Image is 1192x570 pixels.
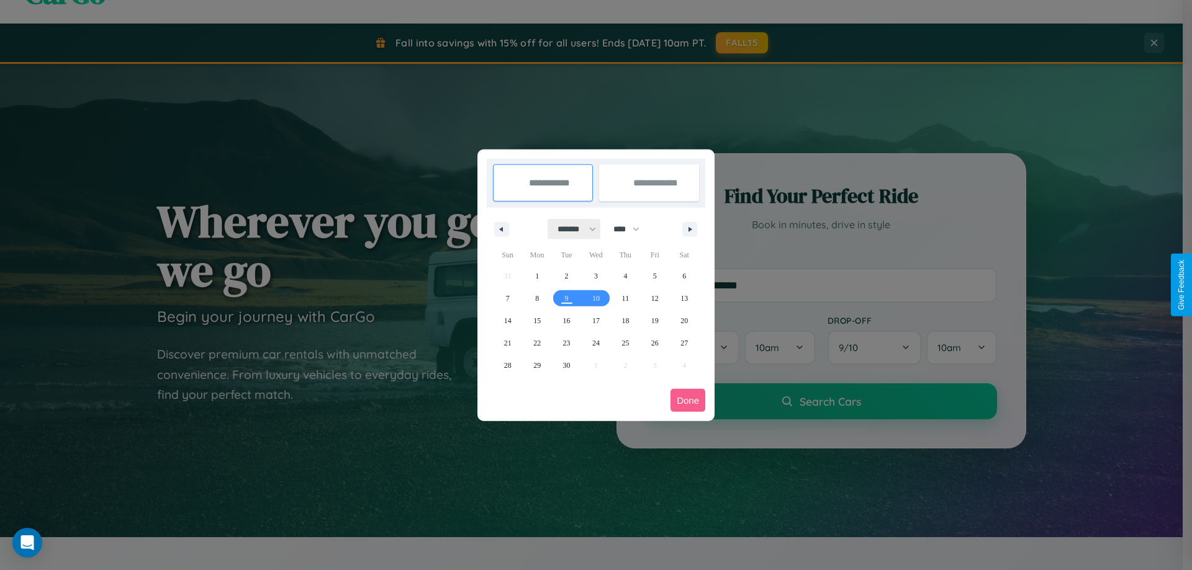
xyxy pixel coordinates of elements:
span: Fri [640,245,669,265]
span: 23 [563,332,571,354]
span: 21 [504,332,512,354]
span: 14 [504,309,512,332]
button: 8 [522,287,551,309]
span: 3 [594,265,598,287]
button: 28 [493,354,522,376]
span: 15 [533,309,541,332]
span: Thu [611,245,640,265]
button: 15 [522,309,551,332]
div: Give Feedback [1177,260,1186,310]
button: 16 [552,309,581,332]
span: 17 [592,309,600,332]
span: 11 [622,287,630,309]
span: 5 [653,265,657,287]
span: Sat [670,245,699,265]
button: 24 [581,332,610,354]
span: 25 [621,332,629,354]
button: 26 [640,332,669,354]
button: 1 [522,265,551,287]
button: 4 [611,265,640,287]
span: 30 [563,354,571,376]
span: Tue [552,245,581,265]
button: 19 [640,309,669,332]
button: 10 [581,287,610,309]
button: 30 [552,354,581,376]
span: Wed [581,245,610,265]
button: 7 [493,287,522,309]
button: 22 [522,332,551,354]
span: 24 [592,332,600,354]
button: 11 [611,287,640,309]
span: 20 [680,309,688,332]
button: 12 [640,287,669,309]
button: 21 [493,332,522,354]
button: 20 [670,309,699,332]
span: 13 [680,287,688,309]
span: 16 [563,309,571,332]
span: 26 [651,332,659,354]
span: 7 [506,287,510,309]
button: 25 [611,332,640,354]
span: 6 [682,265,686,287]
span: 1 [535,265,539,287]
button: 5 [640,265,669,287]
span: 18 [621,309,629,332]
span: 28 [504,354,512,376]
button: 14 [493,309,522,332]
span: 8 [535,287,539,309]
span: 2 [565,265,569,287]
button: 9 [552,287,581,309]
span: 10 [592,287,600,309]
span: 22 [533,332,541,354]
span: 27 [680,332,688,354]
span: Mon [522,245,551,265]
button: 3 [581,265,610,287]
button: 23 [552,332,581,354]
span: 19 [651,309,659,332]
span: 12 [651,287,659,309]
button: 13 [670,287,699,309]
button: 27 [670,332,699,354]
button: 17 [581,309,610,332]
button: 6 [670,265,699,287]
button: 29 [522,354,551,376]
div: Open Intercom Messenger [12,528,42,558]
span: 9 [565,287,569,309]
button: 18 [611,309,640,332]
span: 29 [533,354,541,376]
span: 4 [623,265,627,287]
button: Done [670,389,705,412]
span: Sun [493,245,522,265]
button: 2 [552,265,581,287]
